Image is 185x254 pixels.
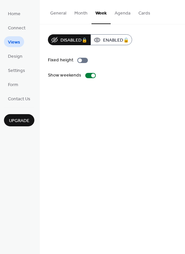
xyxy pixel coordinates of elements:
span: Contact Us [8,96,30,103]
a: Home [4,8,24,19]
a: Connect [4,22,29,33]
span: Settings [8,67,25,74]
a: Settings [4,65,29,76]
span: Form [8,81,18,88]
span: Home [8,11,20,17]
a: Views [4,36,24,47]
button: Upgrade [4,114,34,126]
div: Show weekends [48,72,81,79]
span: Upgrade [9,117,29,124]
span: Connect [8,25,25,32]
span: Design [8,53,22,60]
a: Contact Us [4,93,34,104]
div: Fixed height [48,57,73,64]
span: Views [8,39,20,46]
a: Form [4,79,22,90]
a: Design [4,50,26,61]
